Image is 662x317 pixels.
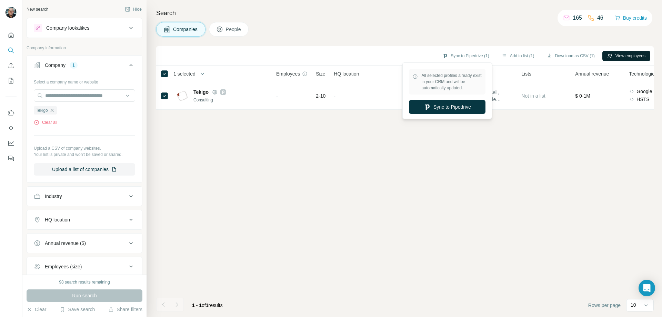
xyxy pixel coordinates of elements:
[173,26,198,33] span: Companies
[6,59,17,72] button: Enrich CSV
[6,152,17,165] button: Feedback
[27,188,142,205] button: Industry
[45,62,66,69] div: Company
[46,24,89,31] div: Company lookalikes
[27,57,142,76] button: Company1
[6,44,17,57] button: Search
[629,70,657,77] span: Technologies
[120,4,147,14] button: Hide
[6,75,17,87] button: My lists
[34,163,135,176] button: Upload a list of companies
[36,107,48,113] span: Tekigo
[59,279,110,285] div: 98 search results remaining
[156,8,654,18] h4: Search
[34,145,135,151] p: Upload a CSV of company websites.
[108,306,142,313] button: Share filters
[45,193,62,200] div: Industry
[202,303,206,308] span: of
[206,303,209,308] span: 1
[34,76,135,85] div: Select a company name or website
[27,306,46,313] button: Clear
[615,13,647,23] button: Buy credits
[588,302,621,309] span: Rows per page
[226,26,242,33] span: People
[334,70,359,77] span: HQ location
[173,70,195,77] span: 1 selected
[276,70,300,77] span: Employees
[575,93,590,99] span: $ 0-1M
[521,93,545,99] span: Not in a list
[421,72,482,91] span: All selected profiles already exist in your CRM and will be automatically updated.
[6,107,17,119] button: Use Surfe on LinkedIn
[6,137,17,149] button: Dashboard
[602,51,650,61] button: View employees
[597,14,603,22] p: 46
[6,7,17,18] img: Avatar
[316,92,325,99] span: 2-10
[497,51,539,61] button: Add to list (1)
[575,70,609,77] span: Annual revenue
[631,301,636,308] p: 10
[60,306,95,313] button: Save search
[542,51,599,61] button: Download as CSV (1)
[6,29,17,41] button: Quick start
[639,280,655,296] div: Open Intercom Messenger
[45,263,82,270] div: Employees (size)
[192,303,223,308] span: results
[27,20,142,36] button: Company lookalikes
[276,93,278,99] span: -
[34,119,57,126] button: Clear all
[573,14,582,22] p: 165
[27,45,142,51] p: Company information
[27,235,142,251] button: Annual revenue ($)
[27,6,48,12] div: New search
[316,70,325,77] span: Size
[45,216,70,223] div: HQ location
[521,70,531,77] span: Lists
[45,240,86,247] div: Annual revenue ($)
[193,89,209,96] span: Tekigo
[409,100,485,114] button: Sync to Pipedrive
[34,151,135,158] p: Your list is private and won't be saved or shared.
[177,90,188,101] img: Logo of Tekigo
[438,51,494,61] button: Sync to Pipedrive (1)
[192,303,202,308] span: 1 - 1
[193,97,268,103] div: Consulting
[6,122,17,134] button: Use Surfe API
[636,96,649,103] span: HSTS
[27,211,142,228] button: HQ location
[70,62,78,68] div: 1
[27,258,142,275] button: Employees (size)
[334,93,335,99] span: -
